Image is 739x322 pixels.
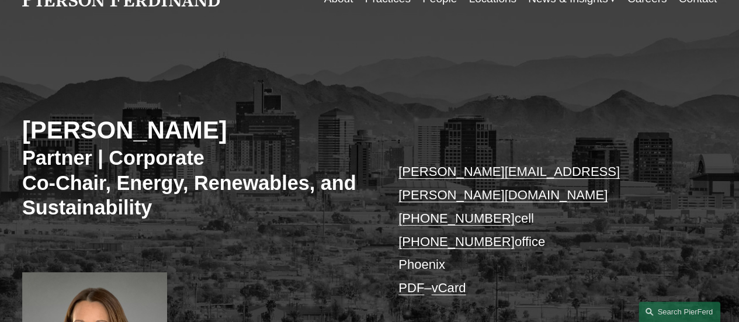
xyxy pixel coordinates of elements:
[398,160,688,299] p: cell office Phoenix –
[398,281,424,295] a: PDF
[398,164,620,202] a: [PERSON_NAME][EMAIL_ADDRESS][PERSON_NAME][DOMAIN_NAME]
[398,234,515,249] a: [PHONE_NUMBER]
[22,116,370,146] h2: [PERSON_NAME]
[431,281,466,295] a: vCard
[639,302,720,322] a: Search this site
[22,146,370,220] h3: Partner | Corporate Co-Chair, Energy, Renewables, and Sustainability
[398,211,515,226] a: [PHONE_NUMBER]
